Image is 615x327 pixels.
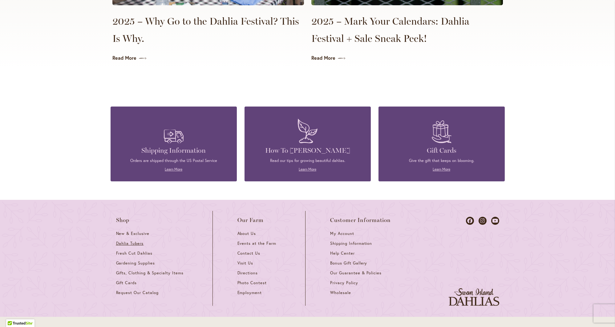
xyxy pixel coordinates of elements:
[330,231,354,236] span: My Account
[330,280,358,285] span: Privacy Policy
[116,290,159,295] span: Request Our Catalog
[330,241,372,246] span: Shipping Information
[237,270,258,276] span: Directions
[112,54,304,62] a: Read More
[116,280,137,285] span: Gift Cards
[237,231,256,236] span: About Us
[237,251,261,256] span: Contact Us
[237,217,264,223] span: Our Farm
[237,280,267,285] span: Photo Contest
[388,158,496,163] p: Give the gift that keeps on blooming.
[120,146,228,155] h4: Shipping Information
[237,260,253,266] span: Visit Us
[388,146,496,155] h4: Gift Cards
[112,13,304,47] a: 2025 – Why Go to the Dahlia Festival? This Is Why.
[330,260,367,266] span: Bonus Gift Gallery
[299,167,316,172] a: Learn More
[330,251,355,256] span: Help Center
[466,217,474,225] a: Dahlias on Facebook
[330,217,391,223] span: Customer Information
[491,217,499,225] a: Dahlias on Youtube
[254,146,362,155] h4: How To [PERSON_NAME]
[116,251,153,256] span: Fresh Cut Dahlias
[116,270,184,276] span: Gifts, Clothing & Specialty Items
[254,158,362,163] p: Read our tips for growing beautiful dahlias.
[330,270,382,276] span: Our Guarantee & Policies
[237,241,276,246] span: Events at the Farm
[116,217,130,223] span: Shop
[165,167,182,172] a: Learn More
[311,54,503,62] a: Read More
[116,231,150,236] span: New & Exclusive
[330,290,351,295] span: Wholesale
[433,167,450,172] a: Learn More
[116,241,144,246] span: Dahlia Tubers
[311,13,503,47] a: 2025 – Mark Your Calendars: Dahlia Festival + Sale Sneak Peek!
[237,290,262,295] span: Employment
[120,158,228,163] p: Orders are shipped through the US Postal Service
[479,217,487,225] a: Dahlias on Instagram
[116,260,155,266] span: Gardening Supplies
